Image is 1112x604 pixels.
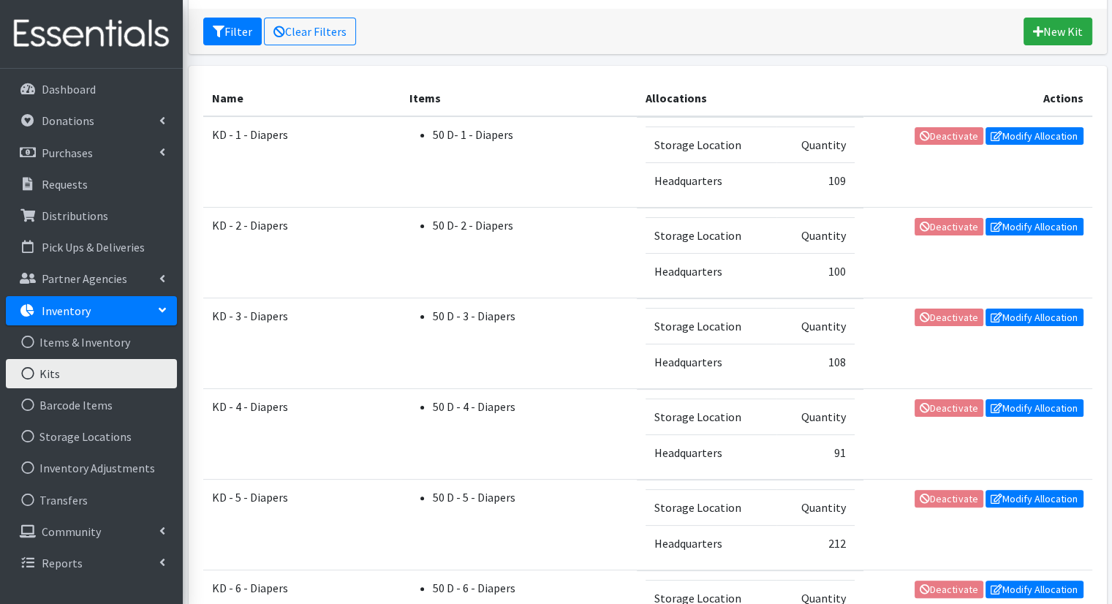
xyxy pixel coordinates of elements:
td: Quantity [776,489,855,525]
td: Headquarters [646,344,776,380]
a: Modify Allocation [986,399,1083,417]
th: Actions [863,80,1092,116]
td: 109 [776,162,855,198]
a: Pick Ups & Deliveries [6,233,177,262]
p: Dashboard [42,82,96,97]
td: Quantity [776,127,855,162]
td: KD - 1 - Diapers [203,116,401,208]
a: Items & Inventory [6,328,177,357]
td: 91 [776,434,855,470]
p: Reports [42,556,83,570]
td: Headquarters [646,162,776,198]
a: Modify Allocation [986,490,1083,507]
a: Clear Filters [264,18,356,45]
td: 100 [776,253,855,289]
td: KD - 4 - Diapers [203,389,401,480]
p: Community [42,524,101,539]
li: 50 D- 1 - Diapers [433,126,628,143]
li: 50 D - 5 - Diapers [433,488,628,506]
li: 50 D- 2 - Diapers [433,216,628,234]
li: 50 D - 4 - Diapers [433,398,628,415]
a: Modify Allocation [986,309,1083,326]
td: Storage Location [646,217,776,253]
li: 50 D - 6 - Diapers [433,579,628,597]
td: Headquarters [646,434,776,470]
td: Quantity [776,399,855,434]
td: Storage Location [646,127,776,162]
td: Storage Location [646,489,776,525]
li: 50 D - 3 - Diapers [433,307,628,325]
td: KD - 2 - Diapers [203,208,401,298]
td: Storage Location [646,308,776,344]
img: HumanEssentials [6,10,177,58]
th: Items [401,80,637,116]
a: Distributions [6,201,177,230]
td: Quantity [776,308,855,344]
a: Kits [6,359,177,388]
td: Quantity [776,217,855,253]
td: KD - 5 - Diapers [203,480,401,570]
a: Barcode Items [6,390,177,420]
td: Storage Location [646,399,776,434]
a: New Kit [1024,18,1092,45]
a: Modify Allocation [986,127,1083,145]
td: 108 [776,344,855,380]
a: Community [6,517,177,546]
button: Filter [203,18,262,45]
a: Modify Allocation [986,218,1083,235]
p: Pick Ups & Deliveries [42,240,145,254]
a: Reports [6,548,177,578]
a: Donations [6,106,177,135]
a: Dashboard [6,75,177,104]
p: Purchases [42,146,93,160]
p: Partner Agencies [42,271,127,286]
a: Storage Locations [6,422,177,451]
a: Inventory Adjustments [6,453,177,483]
p: Requests [42,177,88,192]
a: Transfers [6,486,177,515]
p: Donations [42,113,94,128]
p: Inventory [42,303,91,318]
td: Headquarters [646,525,776,561]
a: Requests [6,170,177,199]
td: KD - 3 - Diapers [203,298,401,389]
a: Partner Agencies [6,264,177,293]
a: Inventory [6,296,177,325]
p: Distributions [42,208,108,223]
th: Name [203,80,401,116]
a: Purchases [6,138,177,167]
th: Allocations [637,80,863,116]
td: 212 [776,525,855,561]
td: Headquarters [646,253,776,289]
a: Modify Allocation [986,581,1083,598]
